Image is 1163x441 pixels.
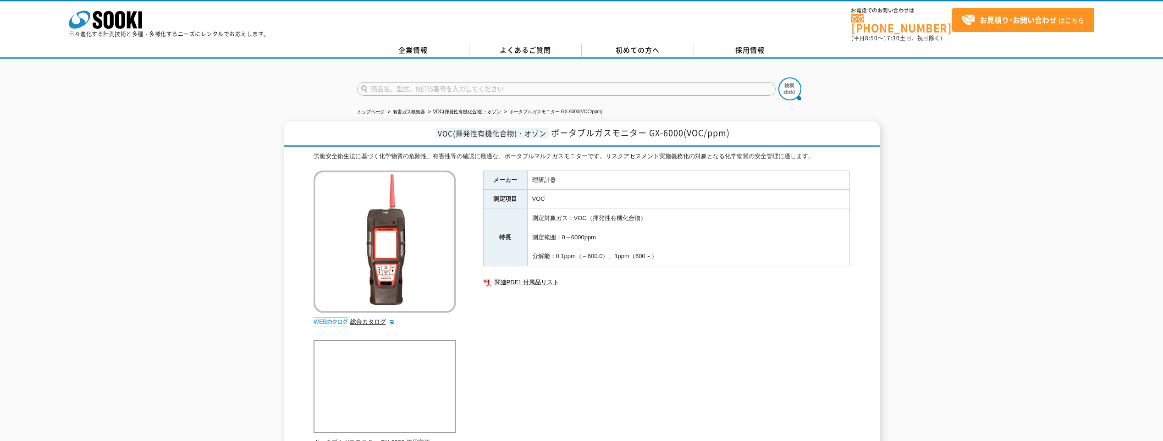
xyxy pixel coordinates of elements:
img: webカタログ [314,317,348,326]
a: [PHONE_NUMBER] [851,14,952,33]
img: ポータブルガスモニター GX-6000(VOC/ppm) [314,171,456,313]
th: 測定項目 [483,190,527,209]
a: 採用情報 [694,44,806,57]
a: 有害ガス検知器 [393,109,425,114]
a: 関連PDF1 付属品リスト [483,276,850,288]
img: btn_search.png [778,77,801,100]
a: よくあるご質問 [469,44,582,57]
td: 理研計器 [527,171,849,190]
a: 企業情報 [357,44,469,57]
td: 測定対象ガス：VOC（揮発性有機化合物） 測定範囲：0～6000ppm 分解能：0.1ppm（～600.0）、1ppm（600～） [527,209,849,266]
a: 総合カタログ [350,318,395,325]
th: メーカー [483,171,527,190]
th: 特長 [483,209,527,266]
strong: お見積り･お問い合わせ [980,14,1057,25]
span: VOC(揮発性有機化合物)・オゾン [435,128,549,138]
a: お見積り･お問い合わせはこちら [952,8,1094,32]
input: 商品名、型式、NETIS番号を入力してください [357,82,776,96]
a: 初めての方へ [582,44,694,57]
span: 17:30 [883,34,900,42]
span: お電話でのお問い合わせは [851,8,952,13]
div: 労働安全衛生法に基づく化学物質の危険性、有害性等の確認に最適な、ポータブルマルチガスモニターです。リスクアセスメント実施義務化の対象となる化学物質の安全管理に適します。 [314,152,850,161]
span: ポータブルガスモニター GX-6000(VOC/ppm) [551,127,730,139]
span: 初めての方へ [616,45,660,55]
td: VOC [527,190,849,209]
span: (平日 ～ 土日、祝日除く) [851,34,942,42]
a: トップページ [357,109,385,114]
a: VOC(揮発性有機化合物)・オゾン [433,109,501,114]
span: 8:50 [865,34,878,42]
p: 日々進化する計測技術と多種・多様化するニーズにレンタルでお応えします。 [69,31,270,37]
li: ポータブルガスモニター GX-6000(VOC/ppm) [502,107,602,117]
span: はこちら [961,13,1084,27]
